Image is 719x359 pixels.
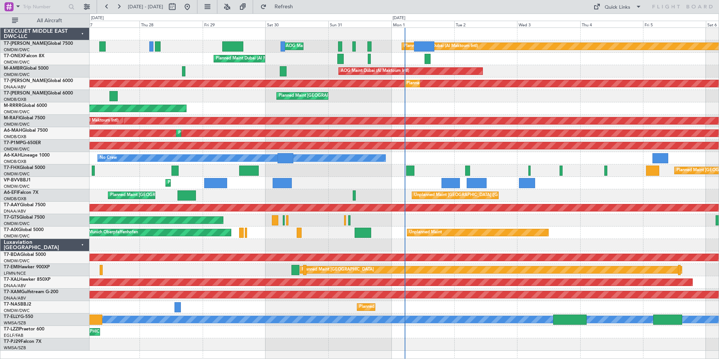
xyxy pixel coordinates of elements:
[4,122,30,127] a: OMDW/DWC
[4,141,41,145] a: T7-P1MPG-650ER
[4,166,20,170] span: T7-FHX
[404,41,478,52] div: Planned Maint Dubai (Al Maktoum Intl)
[4,141,23,145] span: T7-P1MP
[4,302,20,307] span: T7-NAS
[100,152,117,164] div: No Crew
[4,327,19,332] span: T7-LZZI
[4,134,26,140] a: OMDB/DXB
[4,228,18,232] span: T7-AIX
[4,320,26,326] a: WMSA/SZB
[409,227,442,238] div: Unplanned Maint
[4,196,26,202] a: OMDB/DXB
[4,295,26,301] a: DNAA/ABV
[4,233,30,239] a: OMDW/DWC
[4,91,47,96] span: T7-[PERSON_NAME]
[302,264,374,275] div: Planned Maint [GEOGRAPHIC_DATA]
[4,116,20,120] span: M-RAFI
[4,103,21,108] span: M-RRRR
[4,178,20,183] span: VP-BVV
[8,15,82,27] button: All Aircraft
[4,333,23,338] a: EGLF/FAB
[4,72,30,78] a: OMDW/DWC
[4,215,45,220] a: T7-GTSGlobal 7500
[4,171,30,177] a: OMDW/DWC
[4,203,46,207] a: T7-AAYGlobal 7500
[414,190,538,201] div: Unplanned Maint [GEOGRAPHIC_DATA] ([GEOGRAPHIC_DATA])
[4,166,45,170] a: T7-FHXGlobal 5000
[4,79,47,83] span: T7-[PERSON_NAME]
[4,258,30,264] a: OMDW/DWC
[4,128,48,133] a: A6-MAHGlobal 7500
[36,326,160,338] div: Unplanned Maint [GEOGRAPHIC_DATA] ([GEOGRAPHIC_DATA])
[4,84,26,90] a: DNAA/ABV
[605,4,630,11] div: Quick Links
[4,146,30,152] a: OMDW/DWC
[4,265,18,269] span: T7-EMI
[140,21,202,27] div: Thu 28
[4,59,30,65] a: OMDW/DWC
[4,221,30,227] a: OMDW/DWC
[341,65,409,77] div: AOG Maint Dubai (Al Maktoum Intl)
[4,91,73,96] a: T7-[PERSON_NAME]Global 6000
[128,3,163,10] span: [DATE] - [DATE]
[4,277,50,282] a: T7-XALHawker 850XP
[4,277,19,282] span: T7-XAL
[91,15,104,21] div: [DATE]
[4,253,46,257] a: T7-BDAGlobal 5000
[4,315,20,319] span: T7-ELLY
[4,47,30,53] a: OMDW/DWC
[590,1,645,13] button: Quick Links
[4,228,44,232] a: T7-AIXGlobal 5000
[4,308,30,313] a: OMDW/DWC
[359,301,444,313] div: Planned Maint Abuja ([PERSON_NAME] Intl)
[4,290,21,294] span: T7-XAM
[257,1,302,13] button: Refresh
[4,97,26,102] a: OMDB/DXB
[4,66,49,71] a: M-AMBRGlobal 5000
[4,190,18,195] span: A6-EFI
[4,109,30,115] a: OMDW/DWC
[517,21,580,27] div: Wed 3
[4,345,26,351] a: WMSA/SZB
[643,21,706,27] div: Fri 5
[4,159,26,164] a: OMDB/DXB
[4,54,24,58] span: T7-ONEX
[178,128,304,139] div: Planned Maint [GEOGRAPHIC_DATA] ([GEOGRAPHIC_DATA] Intl)
[4,54,44,58] a: T7-ONEXFalcon 8X
[4,103,47,108] a: M-RRRRGlobal 6000
[265,21,328,27] div: Sat 30
[391,21,454,27] div: Mon 1
[4,41,73,46] a: T7-[PERSON_NAME]Global 7500
[4,178,31,183] a: VP-BVVBBJ1
[4,208,26,214] a: DNAA/ABV
[4,184,30,189] a: OMDW/DWC
[407,78,481,89] div: Planned Maint Dubai (Al Maktoum Intl)
[4,66,23,71] span: M-AMBR
[4,290,58,294] a: T7-XAMGulfstream G-200
[580,21,643,27] div: Thu 4
[4,116,45,120] a: M-RAFIGlobal 7500
[4,339,21,344] span: T7-PJ29
[168,177,242,189] div: Planned Maint Dubai (Al Maktoum Intl)
[203,21,265,27] div: Fri 29
[454,21,517,27] div: Tue 2
[4,253,20,257] span: T7-BDA
[4,271,26,276] a: LFMN/NCE
[393,15,405,21] div: [DATE]
[4,265,50,269] a: T7-EMIHawker 900XP
[4,339,41,344] a: T7-PJ29Falcon 7X
[279,90,404,102] div: Planned Maint [GEOGRAPHIC_DATA] ([GEOGRAPHIC_DATA] Intl)
[4,128,22,133] span: A6-MAH
[77,21,140,27] div: Wed 27
[20,18,79,23] span: All Aircraft
[4,302,31,307] a: T7-NASBBJ2
[4,315,33,319] a: T7-ELLYG-550
[4,327,44,332] a: T7-LZZIPraetor 600
[4,153,50,158] a: A6-KAHLineage 1000
[55,227,138,238] div: Unplanned Maint Munich Oberpfaffenhofen
[4,79,73,83] a: T7-[PERSON_NAME]Global 6000
[4,41,47,46] span: T7-[PERSON_NAME]
[23,1,66,12] input: Trip Number
[4,190,38,195] a: A6-EFIFalcon 7X
[4,153,21,158] span: A6-KAH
